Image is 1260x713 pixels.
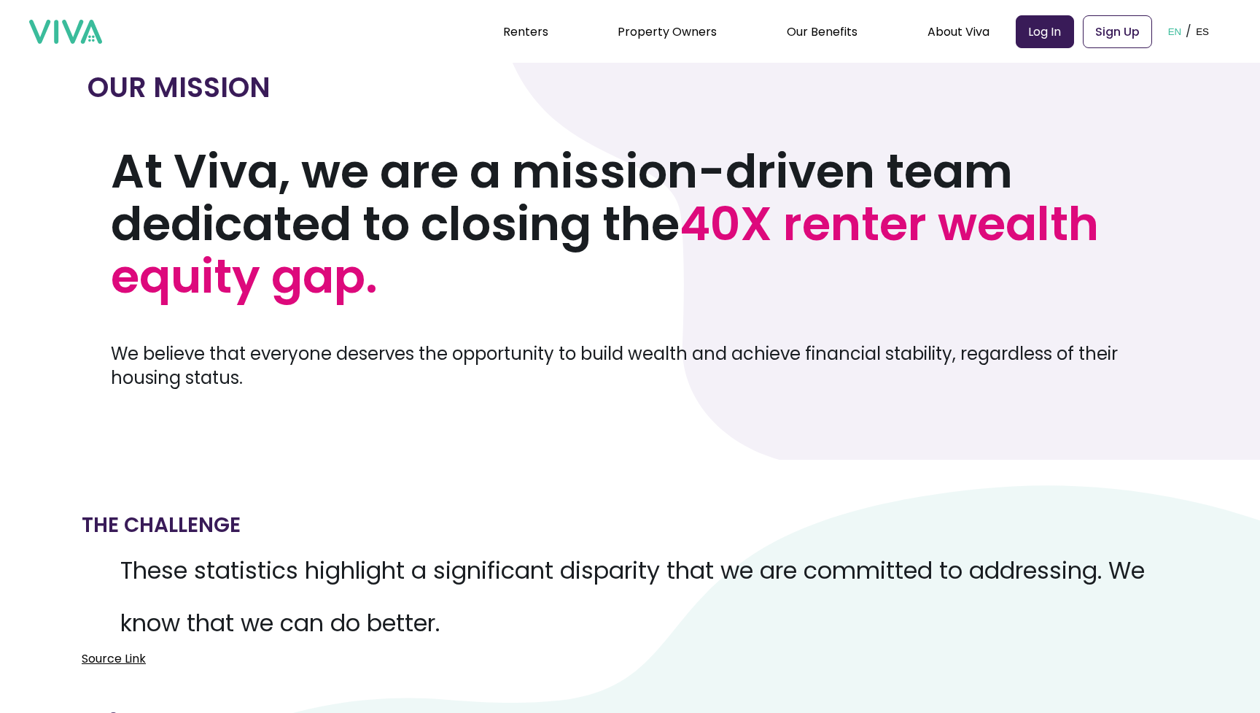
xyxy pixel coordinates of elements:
a: Source Link [82,650,146,668]
h2: OUR MISSION [87,69,1172,107]
h2: The Challenge [82,506,241,544]
p: / [1186,20,1191,42]
div: Our Benefits [787,13,857,50]
a: Renters [503,23,548,40]
a: Log In [1016,15,1074,48]
div: About Viva [927,13,989,50]
iframe: Intercom live chat [1210,663,1245,698]
button: ES [1191,9,1213,54]
a: Property Owners [618,23,717,40]
p: We believe that everyone deserves the opportunity to build wealth and achieve financial stability... [111,342,1172,390]
button: EN [1164,9,1186,54]
h1: At Viva, we are a mission-driven team dedicated to closing the [111,145,1172,303]
span: 40X renter wealth equity gap. [111,191,1099,309]
a: Sign Up [1083,15,1152,48]
p: These statistics highlight a significant disparity that we are committed to addressing. We know t... [82,544,1178,650]
img: viva [29,20,102,45]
